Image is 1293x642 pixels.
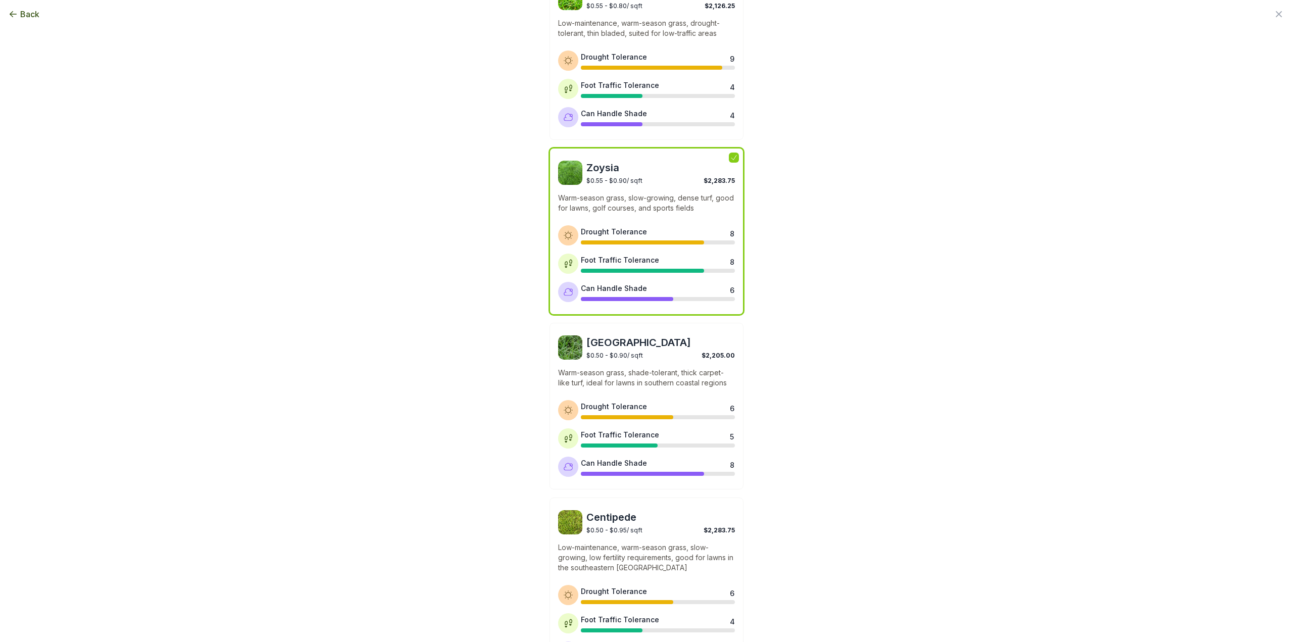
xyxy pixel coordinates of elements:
span: Back [20,8,39,20]
p: Warm-season grass, slow-growing, dense turf, good for lawns, golf courses, and sports fields [558,193,735,213]
div: Foot Traffic Tolerance [581,80,659,90]
span: $2,283.75 [704,177,735,184]
span: $0.55 - $0.90 / sqft [586,177,642,184]
img: Shade tolerance icon [563,112,573,122]
div: Can Handle Shade [581,108,647,119]
div: Can Handle Shade [581,283,647,293]
div: 4 [730,616,734,624]
span: [GEOGRAPHIC_DATA] [586,335,735,350]
div: 6 [730,285,734,293]
div: Foot Traffic Tolerance [581,614,659,625]
img: Foot traffic tolerance icon [563,433,573,443]
img: Shade tolerance icon [563,287,573,297]
div: Can Handle Shade [581,458,647,468]
img: Drought tolerance icon [563,590,573,600]
img: Drought tolerance icon [563,405,573,415]
span: $2,205.00 [702,352,735,359]
p: Low-maintenance, warm-season grass, drought-tolerant, thin bladed, suited for low-traffic areas [558,18,735,38]
img: Zoysia sod image [558,161,582,185]
div: Drought Tolerance [581,226,647,237]
div: Drought Tolerance [581,586,647,597]
div: 5 [730,431,734,439]
p: Low-maintenance, warm-season grass, slow-growing, low fertility requirements, good for lawns in t... [558,542,735,573]
img: Drought tolerance icon [563,230,573,240]
img: Foot traffic tolerance icon [563,84,573,94]
div: 8 [730,460,734,468]
div: 8 [730,228,734,236]
img: Foot traffic tolerance icon [563,259,573,269]
div: 4 [730,82,734,90]
div: 8 [730,257,734,265]
img: Shade tolerance icon [563,462,573,472]
span: Zoysia [586,161,735,175]
div: Foot Traffic Tolerance [581,429,659,440]
button: Back [8,8,39,20]
div: 9 [730,54,734,62]
span: $0.50 - $0.95 / sqft [586,526,642,534]
div: Drought Tolerance [581,52,647,62]
span: $0.50 - $0.90 / sqft [586,352,643,359]
p: Warm-season grass, shade-tolerant, thick carpet-like turf, ideal for lawns in southern coastal re... [558,368,735,388]
div: 6 [730,403,734,411]
span: $2,283.75 [704,526,735,534]
div: 6 [730,588,734,596]
span: Centipede [586,510,735,524]
img: Drought tolerance icon [563,56,573,66]
img: St. Augustine sod image [558,335,582,360]
div: Drought Tolerance [581,401,647,412]
img: Foot traffic tolerance icon [563,618,573,628]
div: Foot Traffic Tolerance [581,255,659,265]
div: 4 [730,110,734,118]
img: Centipede sod image [558,510,582,534]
